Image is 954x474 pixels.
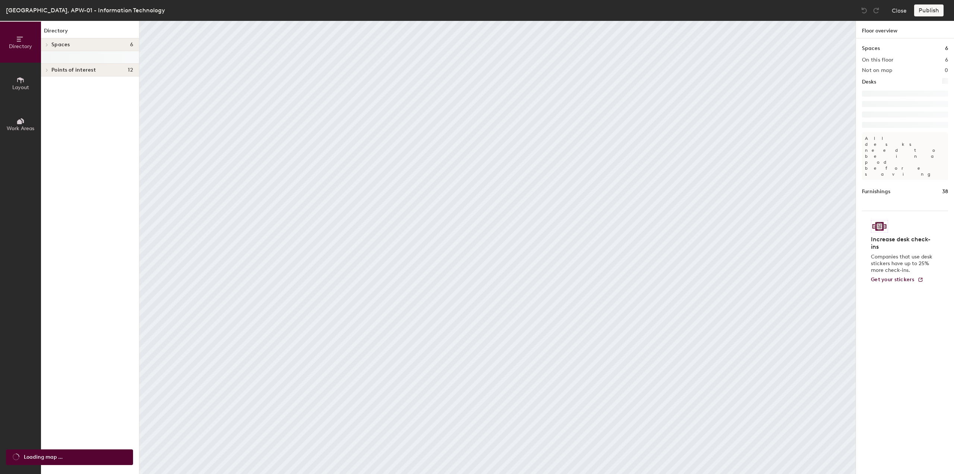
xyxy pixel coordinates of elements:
[12,84,29,91] span: Layout
[872,7,880,14] img: Redo
[51,42,70,48] span: Spaces
[51,67,96,73] span: Points of interest
[860,7,868,14] img: Undo
[862,132,948,180] p: All desks need to be in a pod before saving
[945,68,948,73] h2: 0
[871,276,914,283] span: Get your stickers
[871,236,935,251] h4: Increase desk check-ins
[862,57,894,63] h2: On this floor
[862,68,892,73] h2: Not on map
[139,21,856,474] canvas: Map
[942,188,948,196] h1: 38
[871,277,923,283] a: Get your stickers
[945,57,948,63] h2: 6
[6,6,165,15] div: [GEOGRAPHIC_DATA], APW-01 - Information Technology
[128,67,133,73] span: 12
[862,78,876,86] h1: Desks
[871,220,888,233] img: Sticker logo
[24,453,63,461] span: Loading map ...
[862,44,880,53] h1: Spaces
[856,21,954,38] h1: Floor overview
[41,27,139,38] h1: Directory
[130,42,133,48] span: 6
[9,43,32,50] span: Directory
[945,44,948,53] h1: 6
[7,125,34,132] span: Work Areas
[871,254,935,274] p: Companies that use desk stickers have up to 25% more check-ins.
[892,4,907,16] button: Close
[862,188,890,196] h1: Furnishings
